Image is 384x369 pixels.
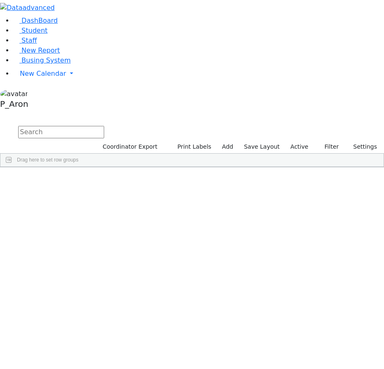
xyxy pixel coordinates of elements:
[21,17,58,24] span: DashBoard
[13,65,384,82] a: New Calendar
[20,70,66,77] span: New Calendar
[21,27,48,34] span: Student
[13,36,37,44] a: Staff
[240,140,283,153] button: Save Layout
[18,126,104,138] input: Search
[314,140,343,153] button: Filter
[13,17,58,24] a: DashBoard
[287,140,312,153] label: Active
[218,140,237,153] a: Add
[343,140,381,153] button: Settings
[21,36,37,44] span: Staff
[17,157,79,163] span: Drag here to set row groups
[168,140,215,153] button: Print Labels
[13,27,48,34] a: Student
[21,46,60,54] span: New Report
[21,56,71,64] span: Busing System
[97,140,161,153] button: Coordinator Export
[13,56,71,64] a: Busing System
[13,46,60,54] a: New Report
